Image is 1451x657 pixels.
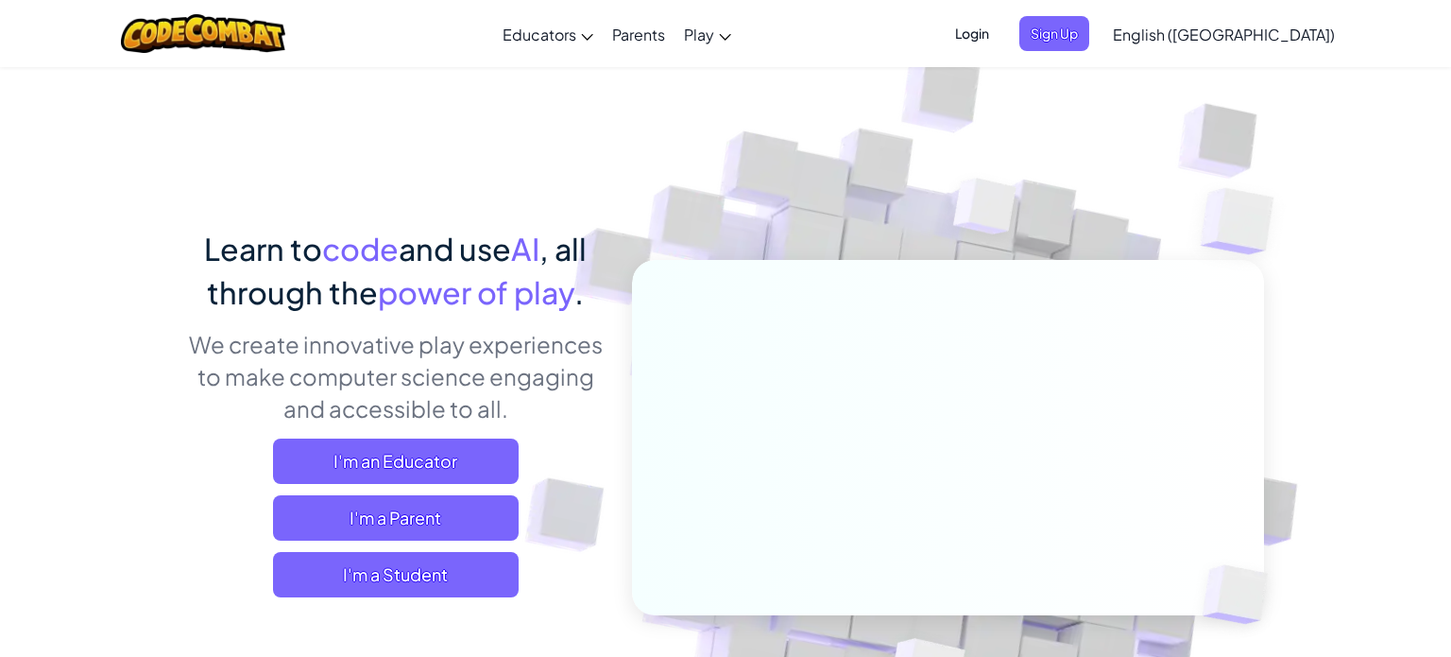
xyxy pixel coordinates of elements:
img: CodeCombat logo [121,14,286,53]
button: I'm a Student [273,552,519,597]
a: Play [674,9,741,60]
img: Overlap cubes [1163,142,1326,302]
a: Educators [493,9,603,60]
span: English ([GEOGRAPHIC_DATA]) [1113,25,1335,44]
span: power of play [378,273,574,311]
span: AI [511,230,539,268]
a: I'm a Parent [273,495,519,541]
button: Login [944,16,1000,51]
span: Educators [503,25,576,44]
img: Overlap cubes [918,141,1054,282]
a: Parents [603,9,674,60]
span: Learn to [204,230,322,268]
a: English ([GEOGRAPHIC_DATA]) [1103,9,1344,60]
a: I'm an Educator [273,439,519,484]
span: and use [399,230,511,268]
span: Play [684,25,714,44]
button: Sign Up [1019,16,1089,51]
p: We create innovative play experiences to make computer science engaging and accessible to all. [187,328,604,424]
span: . [574,273,584,311]
span: code [322,230,399,268]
